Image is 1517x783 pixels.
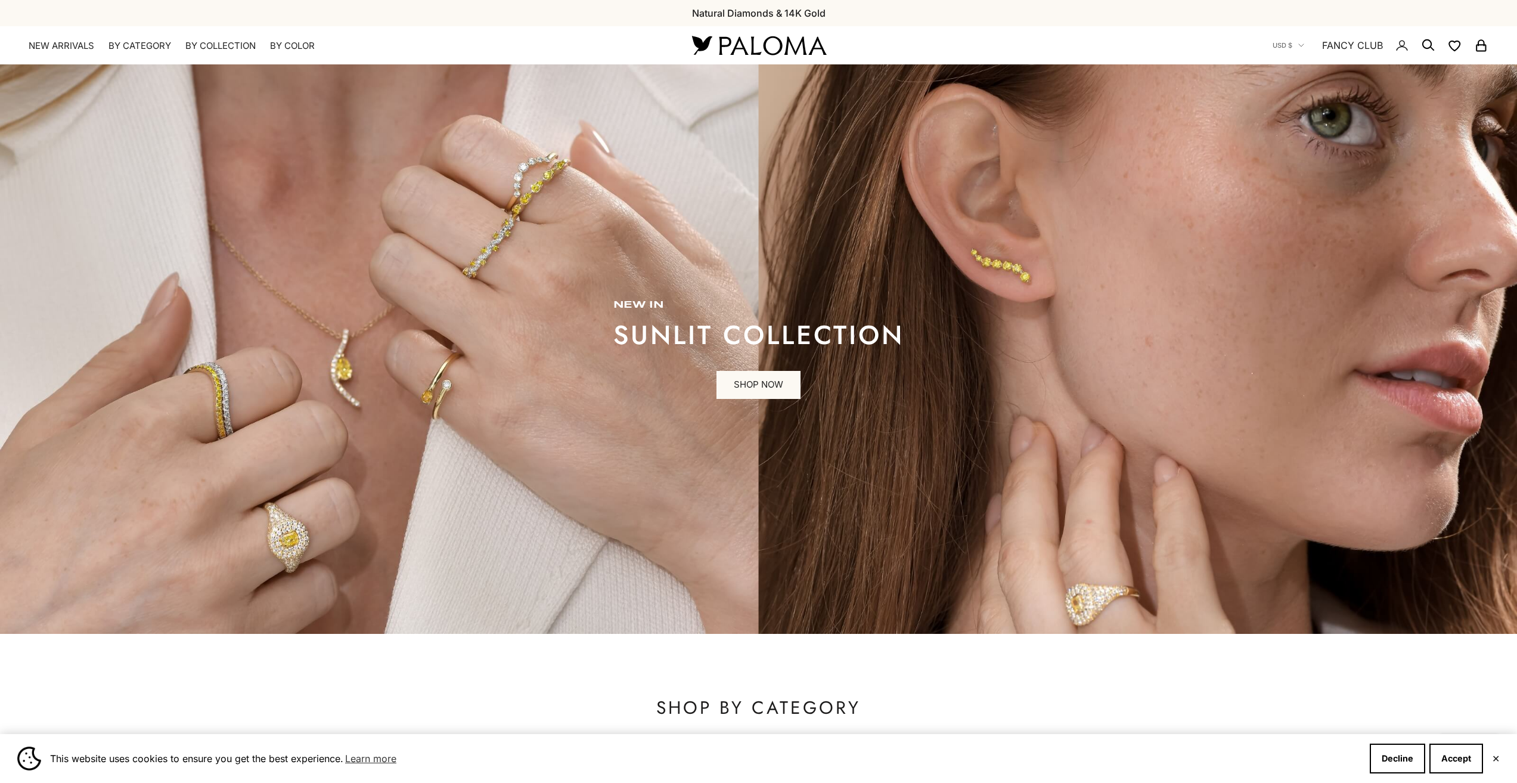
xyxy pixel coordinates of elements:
[17,747,41,770] img: Cookie banner
[185,40,256,52] summary: By Collection
[1273,26,1488,64] nav: Secondary navigation
[50,750,1360,767] span: This website uses cookies to ensure you get the best experience.
[692,5,826,21] p: Natural Diamonds & 14K Gold
[29,40,663,52] nav: Primary navigation
[613,323,904,347] p: sunlit collection
[343,750,398,767] a: Learn more
[29,40,94,52] a: NEW ARRIVALS
[1492,755,1500,762] button: Close
[1273,40,1304,51] button: USD $
[716,371,801,400] a: SHOP NOW
[270,40,315,52] summary: By Color
[118,696,1400,720] p: SHOP BY CATEGORY
[613,299,904,311] p: new in
[108,40,171,52] summary: By Category
[1429,744,1483,773] button: Accept
[1322,38,1383,53] a: FANCY CLUB
[1370,744,1425,773] button: Decline
[1273,40,1292,51] span: USD $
